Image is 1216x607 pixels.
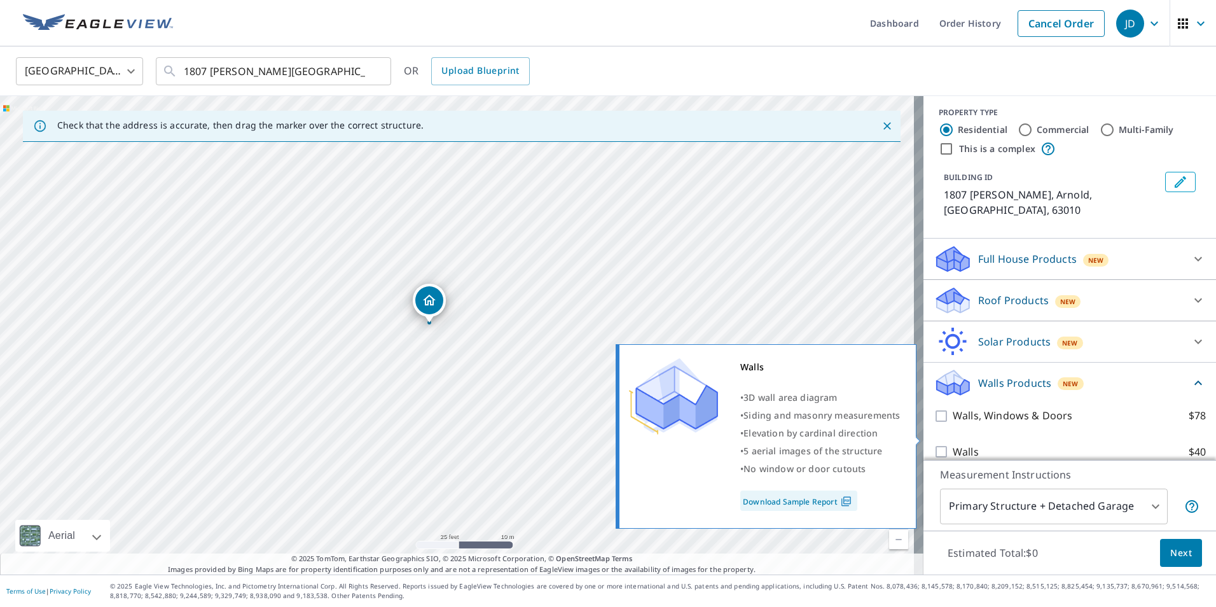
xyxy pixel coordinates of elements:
span: Upload Blueprint [441,63,519,79]
p: Full House Products [978,251,1077,267]
div: Walls [740,358,900,376]
span: New [1062,338,1078,348]
p: Solar Products [978,334,1051,349]
div: Aerial [45,520,79,552]
img: Premium [629,358,718,435]
div: Walls ProductsNew [934,368,1206,398]
p: BUILDING ID [944,172,993,183]
label: This is a complex [959,143,1035,155]
div: Roof ProductsNew [934,285,1206,316]
div: PROPERTY TYPE [939,107,1201,118]
p: © 2025 Eagle View Technologies, Inc. and Pictometry International Corp. All Rights Reserved. Repo... [110,582,1210,601]
a: Upload Blueprint [431,57,529,85]
div: Primary Structure + Detached Garage [940,489,1168,524]
p: Walls [953,444,979,460]
a: Privacy Policy [50,587,91,596]
label: Commercial [1037,123,1089,136]
span: 5 aerial images of the structure [743,445,882,457]
button: Edit building 1 [1165,172,1196,192]
p: $78 [1189,408,1206,424]
span: © 2025 TomTom, Earthstar Geographics SIO, © 2025 Microsoft Corporation, © [291,554,633,564]
div: Solar ProductsNew [934,326,1206,357]
p: Estimated Total: $0 [937,539,1048,567]
img: Pdf Icon [838,496,855,507]
p: $40 [1189,444,1206,460]
img: EV Logo [23,14,173,33]
div: Full House ProductsNew [934,244,1206,274]
a: Download Sample Report [740,491,857,511]
button: Close [879,118,895,134]
p: Walls, Windows & Doors [953,408,1072,424]
div: JD [1116,10,1144,38]
label: Multi-Family [1119,123,1174,136]
div: OR [404,57,530,85]
p: Check that the address is accurate, then drag the marker over the correct structure. [57,120,424,131]
p: 1807 [PERSON_NAME], Arnold, [GEOGRAPHIC_DATA], 63010 [944,187,1160,218]
span: Your report will include the primary structure and a detached garage if one exists. [1184,499,1199,514]
p: Measurement Instructions [940,467,1199,482]
span: Elevation by cardinal direction [743,427,878,439]
span: Siding and masonry measurements [743,409,900,421]
a: Current Level 20, Zoom Out [889,530,908,549]
div: • [740,407,900,424]
p: Walls Products [978,375,1051,391]
a: Terms of Use [6,587,46,596]
button: Next [1160,539,1202,568]
input: Search by address or latitude-longitude [184,53,365,89]
div: • [740,442,900,460]
span: Next [1170,545,1192,561]
span: New [1060,297,1076,307]
div: Dropped pin, building 1, Residential property, 1807 Bender Ln Arnold, MO 63010 [413,284,446,323]
a: Terms [612,554,633,563]
span: No window or door cutouts [743,463,866,475]
span: New [1088,255,1104,265]
span: New [1063,379,1079,389]
div: • [740,389,900,407]
p: Roof Products [978,293,1049,308]
label: Residential [958,123,1007,136]
span: 3D wall area diagram [743,391,837,403]
div: • [740,460,900,478]
div: [GEOGRAPHIC_DATA] [16,53,143,89]
div: • [740,424,900,442]
p: | [6,587,91,595]
a: OpenStreetMap [556,554,609,563]
a: Cancel Order [1018,10,1105,37]
div: Aerial [15,520,110,552]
